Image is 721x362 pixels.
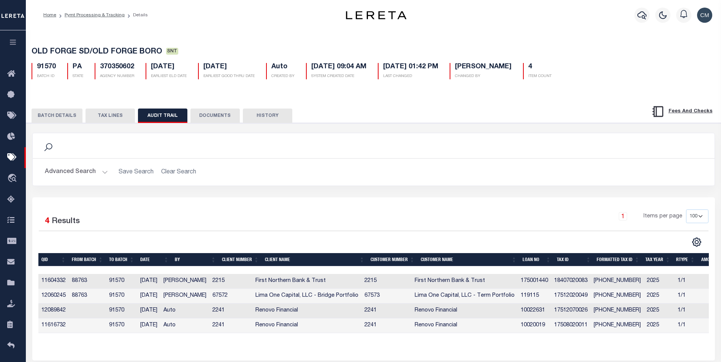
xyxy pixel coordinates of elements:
td: Auto [160,318,209,333]
td: First Northern Bank & Trust [412,274,518,289]
td: 91570 [106,289,137,304]
td: Auto [160,304,209,318]
td: [DATE] [137,304,160,318]
td: [DATE] [137,274,160,289]
td: 2025 [644,274,675,289]
th: CLIENT NUMBER: activate to sort column ascending [219,253,262,266]
td: 12060245 [38,289,69,304]
h5: [DATE] 01:42 PM [383,63,438,71]
h5: [DATE] 09:04 AM [311,63,366,71]
td: [PHONE_NUMBER] [591,304,644,318]
td: 67573 [361,289,412,304]
button: Fees And Checks [648,104,716,120]
h5: Auto [271,63,295,71]
th: TAX ID: activate to sort column ascending [554,253,594,266]
a: SNT [166,49,178,56]
td: Lima One Capital, LLC - Term Portfolio [412,289,518,304]
img: svg+xml;base64,PHN2ZyB4bWxucz0iaHR0cDovL3d3dy53My5vcmcvMjAwMC9zdmciIHBvaW50ZXItZXZlbnRzPSJub25lIi... [697,8,712,23]
td: 2025 [644,318,675,333]
td: 11604332 [38,274,69,289]
td: Renovo Financial [252,318,361,333]
h5: 4 [528,63,551,71]
th: TAX YEAR: activate to sort column ascending [642,253,673,266]
p: CHANGED BY [455,74,512,79]
a: Pymt Processing & Tracking [65,13,125,17]
th: BY: activate to sort column ascending [172,253,219,266]
th: CLIENT NAME: activate to sort column ascending [262,253,368,266]
td: [DATE] [137,289,160,304]
h5: [DATE] [203,63,255,71]
td: [PHONE_NUMBER] [591,289,644,304]
td: 119115 [518,289,551,304]
a: Home [43,13,56,17]
td: 1/1 [675,304,699,318]
h5: [PERSON_NAME] [455,63,512,71]
td: Renovo Financial [412,304,518,318]
td: 17512070026 [551,304,591,318]
th: TO BATCH: activate to sort column ascending [106,253,137,266]
th: Customer Name: activate to sort column ascending [418,253,520,266]
p: STATE [73,74,83,79]
p: EARLIEST GOOD THRU DATE [203,74,255,79]
td: 1/1 [675,274,699,289]
i: travel_explore [7,174,19,184]
h5: 91570 [37,63,56,71]
td: 18407020083 [551,274,591,289]
button: BATCH DETAILS [32,109,82,123]
td: 91570 [106,274,137,289]
button: AUDIT TRAIL [138,109,187,123]
td: [PERSON_NAME] [160,289,209,304]
td: 10022631 [518,304,551,318]
label: Results [52,216,80,228]
p: AGENCY NUMBER [100,74,134,79]
a: 1 [619,212,627,220]
img: logo-dark.svg [346,11,407,19]
th: FROM BATCH: activate to sort column ascending [69,253,106,266]
td: 2241 [361,318,412,333]
p: EARLIEST ELD DATE [151,74,187,79]
td: 1/1 [675,289,699,304]
button: TAX LINES [86,109,135,123]
th: DATE: activate to sort column ascending [137,253,172,266]
td: [PERSON_NAME] [160,274,209,289]
td: 67572 [209,289,252,304]
td: 17512020049 [551,289,591,304]
th: QID: activate to sort column ascending [38,253,69,266]
td: Renovo Financial [412,318,518,333]
td: 2025 [644,289,675,304]
p: BATCH ID [37,74,56,79]
p: LAST CHANGED [383,74,438,79]
h5: [DATE] [151,63,187,71]
h5: PA [73,63,83,71]
button: Advanced Search [45,165,108,179]
td: 2241 [209,304,252,318]
td: First Northern Bank & Trust [252,274,361,289]
th: FORMATTED TAX ID: activate to sort column ascending [594,253,642,266]
p: CREATED BY [271,74,295,79]
th: CUSTOMER NUMBER: activate to sort column ascending [368,253,418,266]
td: 10020019 [518,318,551,333]
td: 2241 [209,318,252,333]
button: HISTORY [243,109,292,123]
li: Details [125,12,148,19]
h5: 370350602 [100,63,134,71]
th: RTYPE: activate to sort column ascending [673,253,698,266]
td: 12089842 [38,304,69,318]
td: 2025 [644,304,675,318]
td: [PHONE_NUMBER] [591,274,644,289]
th: LOAN NO: activate to sort column ascending [520,253,554,266]
td: 2215 [361,274,412,289]
td: 11616732 [38,318,69,333]
td: [PHONE_NUMBER] [591,318,644,333]
td: 91570 [106,318,137,333]
td: 91570 [106,304,137,318]
td: 2215 [209,274,252,289]
td: 175001440 [518,274,551,289]
span: OLD FORGE SD/OLD FORGE BORO [32,48,162,56]
td: 88763 [69,289,106,304]
p: SYSTEM CREATED DATE [311,74,366,79]
td: Lima One Capital, LLC - Bridge Portfolio [252,289,361,304]
span: SNT [166,48,178,55]
td: [DATE] [137,318,160,333]
span: Items per page [643,212,682,221]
